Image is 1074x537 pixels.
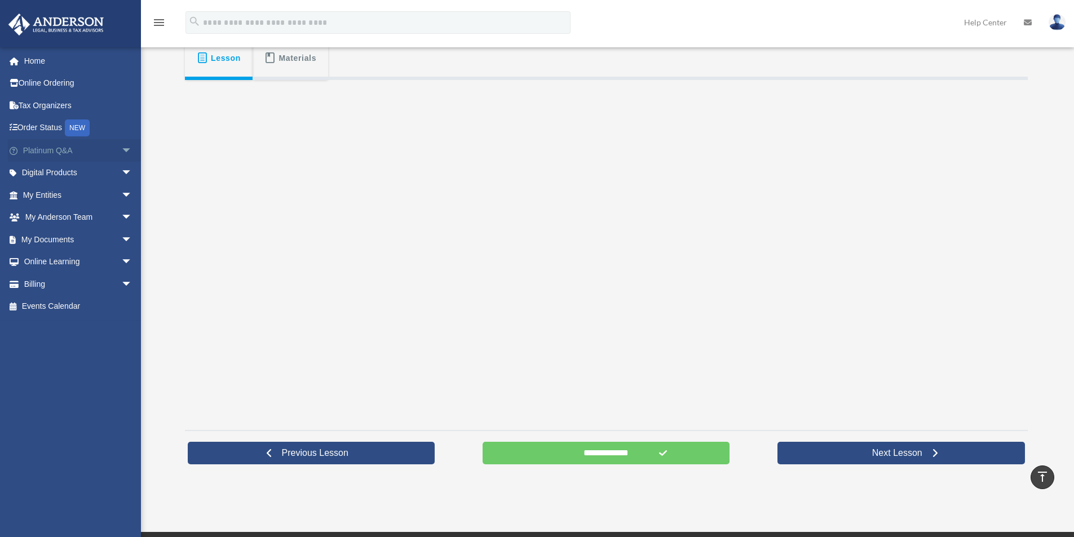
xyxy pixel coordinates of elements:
i: vertical_align_top [1036,470,1049,483]
a: Online Learningarrow_drop_down [8,251,149,273]
a: Platinum Q&Aarrow_drop_down [8,139,149,162]
span: arrow_drop_down [121,273,144,296]
span: Materials [279,48,317,68]
span: Next Lesson [863,447,931,459]
a: vertical_align_top [1031,465,1054,489]
a: Digital Productsarrow_drop_down [8,162,149,184]
a: Events Calendar [8,295,149,318]
span: Lesson [211,48,241,68]
a: Home [8,50,149,72]
a: Tax Organizers [8,94,149,117]
iframe: Module 16 Trustee Resignation [330,96,882,406]
a: Order StatusNEW [8,117,149,140]
span: arrow_drop_down [121,139,144,162]
img: Anderson Advisors Platinum Portal [5,14,107,35]
span: arrow_drop_down [121,184,144,207]
i: search [188,15,201,28]
a: Billingarrow_drop_down [8,273,149,295]
i: menu [152,16,166,29]
a: My Documentsarrow_drop_down [8,228,149,251]
a: Previous Lesson [188,442,435,464]
span: arrow_drop_down [121,228,144,251]
span: Previous Lesson [273,447,357,459]
img: User Pic [1049,14,1066,30]
span: arrow_drop_down [121,162,144,185]
span: arrow_drop_down [121,206,144,229]
div: NEW [65,119,90,136]
a: menu [152,20,166,29]
a: Next Lesson [777,442,1025,464]
a: My Entitiesarrow_drop_down [8,184,149,206]
a: Online Ordering [8,72,149,95]
a: My Anderson Teamarrow_drop_down [8,206,149,229]
span: arrow_drop_down [121,251,144,274]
